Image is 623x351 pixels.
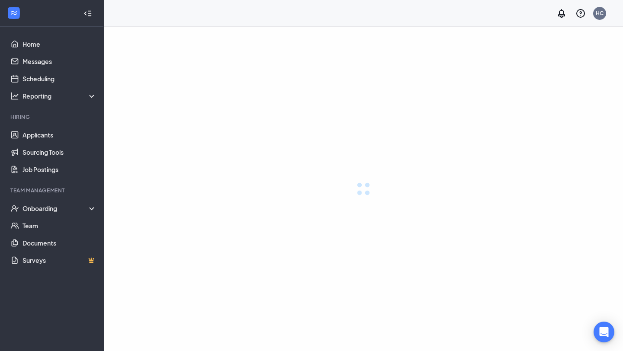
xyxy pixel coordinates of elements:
[22,161,96,178] a: Job Postings
[596,10,604,17] div: HC
[22,70,96,87] a: Scheduling
[575,8,586,19] svg: QuestionInfo
[22,35,96,53] a: Home
[22,217,96,234] a: Team
[556,8,567,19] svg: Notifications
[594,322,614,342] div: Open Intercom Messenger
[10,204,19,213] svg: UserCheck
[10,187,95,194] div: Team Management
[22,92,97,100] div: Reporting
[83,9,92,18] svg: Collapse
[22,144,96,161] a: Sourcing Tools
[10,113,95,121] div: Hiring
[22,53,96,70] a: Messages
[10,92,19,100] svg: Analysis
[22,204,97,213] div: Onboarding
[22,252,96,269] a: SurveysCrown
[10,9,18,17] svg: WorkstreamLogo
[22,126,96,144] a: Applicants
[22,234,96,252] a: Documents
